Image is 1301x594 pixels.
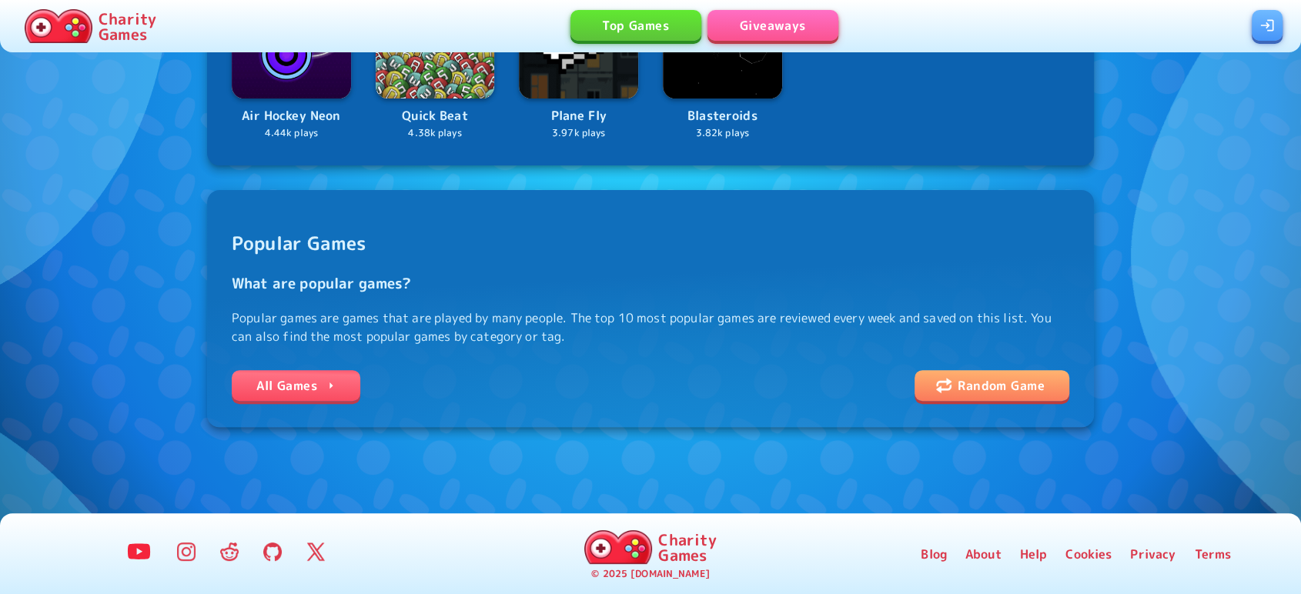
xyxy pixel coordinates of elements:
[936,378,952,393] img: shuffle icon
[658,532,716,562] p: Charity Games
[232,370,360,401] a: All Games
[232,215,1069,346] span: Popular games are games that are played by many people. The top 10 most popular games are reviewe...
[376,106,495,126] p: Quick Beat
[18,6,162,46] a: Charity Games
[306,542,325,561] img: Twitter Logo
[578,527,722,567] a: Charity Games
[232,229,1069,257] h2: Popular Games
[376,126,495,141] p: 4.38k plays
[1194,545,1231,563] a: Terms
[663,106,782,126] p: Blasteroids
[591,567,709,582] p: © 2025 [DOMAIN_NAME]
[232,106,351,126] p: Air Hockey Neon
[1130,545,1176,563] a: Privacy
[915,370,1069,401] a: shuffle iconRandom Game
[584,530,652,564] img: Charity.Games
[519,106,638,126] p: Plane Fly
[177,542,196,561] img: Instagram Logo
[99,11,156,42] p: Charity Games
[232,272,1069,294] h3: What are popular games?
[232,126,351,141] p: 4.44k plays
[707,10,838,41] a: Giveaways
[263,542,282,561] img: GitHub Logo
[519,126,638,141] p: 3.97k plays
[570,10,701,41] a: Top Games
[1065,545,1112,563] a: Cookies
[220,542,239,561] img: Reddit Logo
[921,545,947,563] a: Blog
[25,9,92,43] img: Charity.Games
[1020,545,1048,563] a: Help
[663,126,782,141] p: 3.82k plays
[965,545,1002,563] a: About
